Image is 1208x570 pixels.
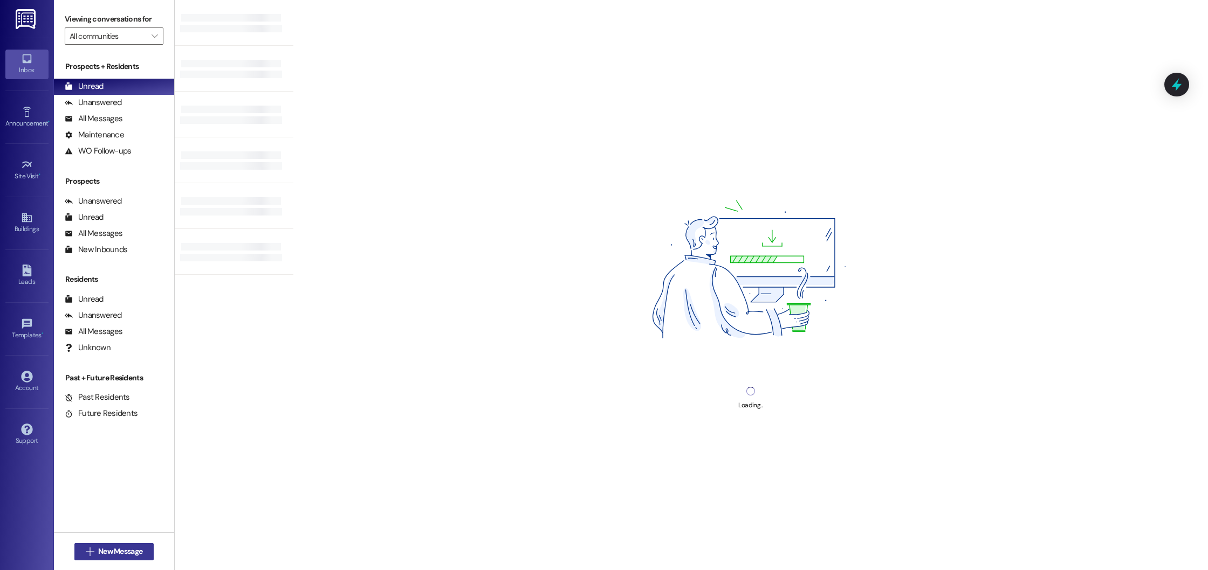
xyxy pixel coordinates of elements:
div: All Messages [65,228,122,239]
div: Unread [65,294,104,305]
div: Residents [54,274,174,285]
a: Leads [5,261,49,290]
a: Inbox [5,50,49,79]
div: Past + Future Residents [54,372,174,384]
a: Support [5,420,49,449]
div: Unread [65,81,104,92]
a: Buildings [5,208,49,238]
img: ResiDesk Logo [16,9,38,29]
div: Prospects + Residents [54,61,174,72]
span: • [42,330,43,337]
div: All Messages [65,326,122,337]
span: New Message [98,546,142,557]
div: Prospects [54,176,174,187]
a: Site Visit • [5,156,49,185]
i:  [152,32,157,40]
div: WO Follow-ups [65,145,131,157]
span: • [39,171,40,178]
input: All communities [70,27,146,45]
button: New Message [74,543,154,560]
div: New Inbounds [65,244,127,255]
div: Unread [65,212,104,223]
a: Account [5,367,49,397]
div: Unanswered [65,310,122,321]
i:  [86,547,94,556]
label: Viewing conversations for [65,11,163,27]
div: Unknown [65,342,111,353]
span: • [48,118,50,126]
div: Loading... [738,400,763,411]
div: Unanswered [65,97,122,108]
div: Past Residents [65,392,130,403]
div: All Messages [65,113,122,124]
a: Templates • [5,315,49,344]
div: Maintenance [65,129,124,141]
div: Unanswered [65,196,122,207]
div: Future Residents [65,408,138,419]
